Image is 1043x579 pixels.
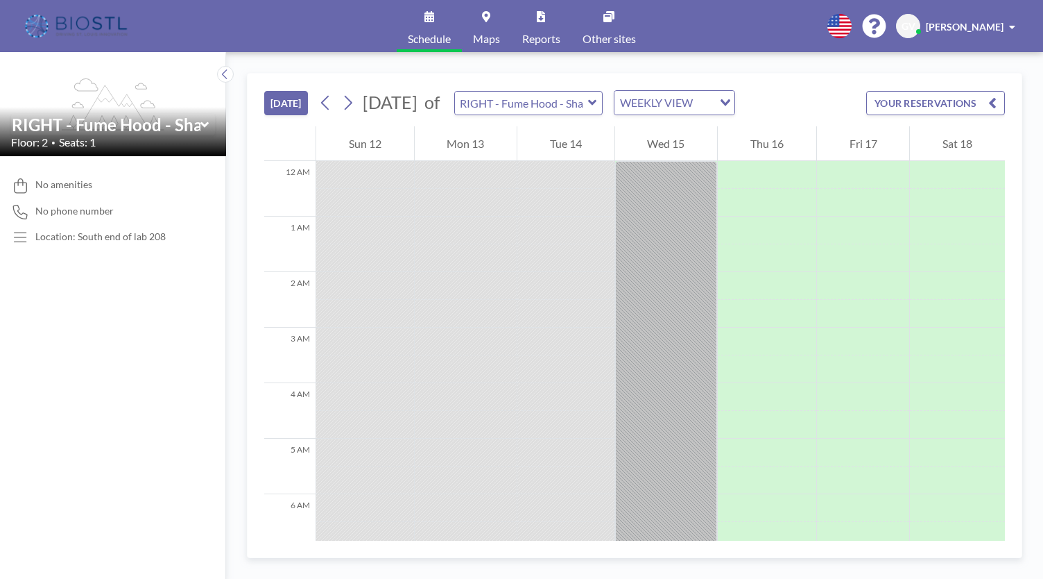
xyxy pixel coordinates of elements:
span: Floor: 2 [11,135,48,149]
span: Maps [473,33,500,44]
span: Schedule [408,33,451,44]
div: Tue 14 [517,126,614,161]
div: 2 AM [264,272,316,328]
div: Wed 15 [615,126,718,161]
span: of [424,92,440,113]
span: • [51,138,55,147]
div: Mon 13 [415,126,517,161]
span: No phone number [35,205,114,217]
div: Thu 16 [718,126,816,161]
input: RIGHT - Fume Hood - Shared [455,92,588,115]
span: Seats: 1 [59,135,96,149]
span: Reports [522,33,560,44]
div: 6 AM [264,494,316,550]
input: RIGHT - Fume Hood - Shared [12,115,200,135]
span: WEEKLY VIEW [617,94,696,112]
div: Sun 12 [316,126,414,161]
span: No amenities [35,178,92,191]
div: Search for option [614,91,734,115]
button: YOUR RESERVATIONS [866,91,1005,115]
div: 4 AM [264,383,316,439]
div: 5 AM [264,439,316,494]
button: [DATE] [264,91,308,115]
span: [DATE] [363,92,417,112]
div: 1 AM [264,217,316,272]
span: [PERSON_NAME] [926,21,1003,33]
p: Location: South end of lab 208 [35,230,166,243]
div: Fri 17 [817,126,910,161]
img: organization-logo [22,12,132,40]
span: GV [902,20,915,33]
div: 12 AM [264,161,316,217]
div: 3 AM [264,328,316,383]
span: Other sites [583,33,636,44]
input: Search for option [697,94,712,112]
div: Sat 18 [910,126,1005,161]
